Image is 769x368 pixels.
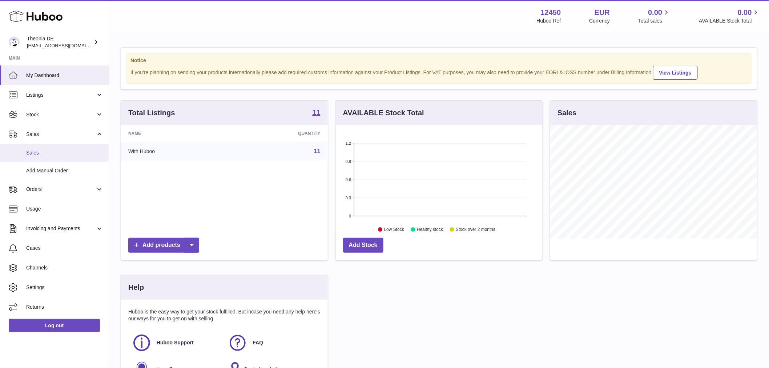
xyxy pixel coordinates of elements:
[26,245,103,252] span: Cases
[130,65,748,80] div: If you're planning on sending your products internationally please add required customs informati...
[26,284,103,291] span: Settings
[9,319,100,332] a: Log out
[121,125,230,142] th: Name
[27,43,107,48] span: [EMAIL_ADDRESS][DOMAIN_NAME]
[699,17,760,24] span: AVAILABLE Stock Total
[130,57,748,64] strong: Notice
[343,238,383,253] a: Add Stock
[9,37,20,48] img: info-de@theonia.com
[27,35,92,49] div: Theonia DE
[346,141,351,145] text: 1.2
[121,142,230,161] td: With Huboo
[346,159,351,164] text: 0.9
[128,283,144,292] h3: Help
[699,8,760,24] a: 0.00 AVAILABLE Stock Total
[157,339,194,346] span: Huboo Support
[589,17,610,24] div: Currency
[26,167,103,174] span: Add Manual Order
[230,125,328,142] th: Quantity
[314,148,321,154] a: 11
[346,196,351,200] text: 0.3
[638,8,671,24] a: 0.00 Total sales
[537,17,561,24] div: Huboo Ref
[253,339,263,346] span: FAQ
[128,108,175,118] h3: Total Listings
[26,131,96,138] span: Sales
[26,264,103,271] span: Channels
[595,8,610,17] strong: EUR
[456,227,495,232] text: Stock over 2 months
[638,17,671,24] span: Total sales
[26,92,96,99] span: Listings
[557,108,576,118] h3: Sales
[541,8,561,17] strong: 12450
[26,72,103,79] span: My Dashboard
[384,227,404,232] text: Low Stock
[312,109,320,116] strong: 11
[343,108,424,118] h3: AVAILABLE Stock Total
[228,333,317,353] a: FAQ
[26,225,96,232] span: Invoicing and Payments
[128,238,199,253] a: Add products
[346,177,351,182] text: 0.6
[128,308,321,322] p: Huboo is the easy way to get your stock fulfilled. But incase you need any help here's our ways f...
[26,149,103,156] span: Sales
[312,109,320,117] a: 11
[738,8,752,17] span: 0.00
[417,227,443,232] text: Healthy stock
[648,8,663,17] span: 0.00
[653,66,698,80] a: View Listings
[132,333,221,353] a: Huboo Support
[26,304,103,311] span: Returns
[349,214,351,218] text: 0
[26,186,96,193] span: Orders
[26,111,96,118] span: Stock
[26,205,103,212] span: Usage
